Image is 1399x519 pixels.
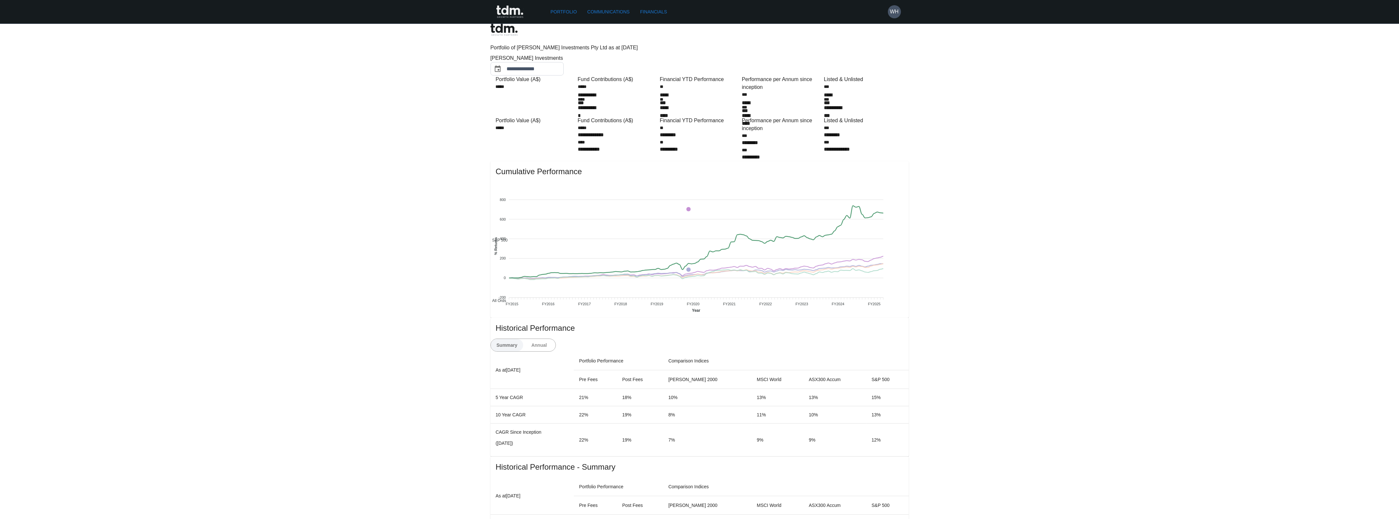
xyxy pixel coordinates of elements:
[804,423,866,456] td: 9%
[491,389,574,406] td: 5 Year CAGR
[504,276,506,280] tspan: 0
[663,406,752,423] td: 8%
[663,370,752,389] th: [PERSON_NAME] 2000
[824,117,903,125] div: Listed & Unlisted
[752,370,804,389] th: MSCI World
[804,370,866,389] th: ASX300 Accum
[574,389,617,406] td: 21%
[804,389,866,406] td: 13%
[638,6,670,18] a: Financials
[868,302,881,306] tspan: FY2025
[496,366,569,374] p: As at [DATE]
[663,389,752,406] td: 10%
[487,298,506,303] span: All Ords
[866,496,908,514] th: S&P 500
[491,423,574,456] td: CAGR Since Inception
[498,295,506,299] tspan: -200
[585,6,632,18] a: Communications
[888,5,901,18] button: WH
[660,117,739,125] div: Financial YTD Performance
[617,370,663,389] th: Post Fees
[496,440,569,446] p: ( [DATE] )
[500,197,506,201] tspan: 800
[692,308,700,313] text: Year
[804,406,866,423] td: 10%
[574,423,617,456] td: 22%
[824,75,903,83] div: Listed & Unlisted
[663,496,752,514] th: [PERSON_NAME] 2000
[548,6,580,18] a: Portfolio
[866,406,908,423] td: 13%
[491,339,556,352] div: text alignment
[752,389,804,406] td: 13%
[866,389,908,406] td: 15%
[663,423,752,456] td: 7%
[496,75,575,83] div: Portfolio Value (A$)
[651,302,663,306] tspan: FY2019
[614,302,627,306] tspan: FY2018
[866,423,908,456] td: 12%
[617,496,663,514] th: Post Fees
[500,217,506,221] tspan: 600
[890,8,899,16] h6: WH
[491,44,909,52] p: Portfolio of [PERSON_NAME] Investments Pty Ltd as at [DATE]
[660,75,739,83] div: Financial YTD Performance
[752,496,804,514] th: MSCI World
[832,302,844,306] tspan: FY2024
[496,323,904,333] span: Historical Performance
[752,423,804,456] td: 9%
[491,62,504,75] button: Choose date, selected date is Sep 30, 2025
[491,406,574,423] td: 10 Year CAGR
[496,462,904,472] span: Historical Performance - Summary
[617,389,663,406] td: 18%
[578,117,657,125] div: Fund Contributions (A$)
[687,302,699,306] tspan: FY2020
[795,302,808,306] tspan: FY2023
[804,496,866,514] th: ASX300 Accum
[491,54,589,62] div: [PERSON_NAME] Investments
[542,302,555,306] tspan: FY2016
[742,75,821,91] div: Performance per Annum since inception
[574,370,617,389] th: Pre Fees
[574,406,617,423] td: 22%
[723,302,736,306] tspan: FY2021
[578,75,657,83] div: Fund Contributions (A$)
[663,477,908,496] th: Comparison Indices
[752,406,804,423] td: 11%
[496,492,569,500] p: As at [DATE]
[574,477,663,496] th: Portfolio Performance
[617,406,663,423] td: 19%
[496,117,575,125] div: Portfolio Value (A$)
[493,237,497,255] text: % Returns
[663,352,908,370] th: Comparison Indices
[500,237,506,241] tspan: 400
[574,496,617,514] th: Pre Fees
[500,256,506,260] tspan: 200
[742,117,821,132] div: Performance per Annum since inception
[617,423,663,456] td: 19%
[578,302,591,306] tspan: FY2017
[574,352,663,370] th: Portfolio Performance
[523,339,556,351] button: Annual
[866,370,908,389] th: S&P 500
[759,302,772,306] tspan: FY2022
[506,302,518,306] tspan: FY2015
[496,166,904,177] span: Cumulative Performance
